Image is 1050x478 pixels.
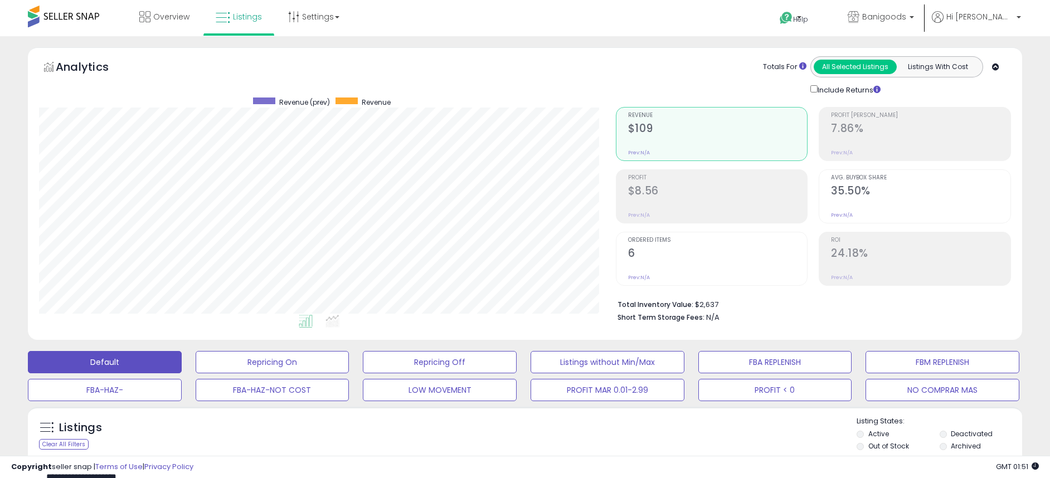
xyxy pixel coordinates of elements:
[628,212,650,218] small: Prev: N/A
[831,247,1010,262] h2: 24.18%
[144,461,193,472] a: Privacy Policy
[831,184,1010,199] h2: 35.50%
[56,59,130,77] h5: Analytics
[59,420,102,436] h5: Listings
[628,149,650,156] small: Prev: N/A
[706,312,720,323] span: N/A
[814,60,897,74] button: All Selected Listings
[28,379,182,401] button: FBA-HAZ-
[831,212,853,218] small: Prev: N/A
[531,379,684,401] button: PROFIT MAR 0.01-2.99
[279,97,330,107] span: Revenue (prev)
[628,113,808,119] span: Revenue
[618,297,1003,310] li: $2,637
[857,416,1022,427] p: Listing States:
[28,351,182,373] button: Default
[831,175,1010,181] span: Avg. Buybox Share
[831,122,1010,137] h2: 7.86%
[793,14,808,24] span: Help
[628,175,808,181] span: Profit
[618,313,704,322] b: Short Term Storage Fees:
[763,62,806,72] div: Totals For
[831,274,853,281] small: Prev: N/A
[866,351,1019,373] button: FBM REPLENISH
[531,351,684,373] button: Listings without Min/Max
[196,379,349,401] button: FBA-HAZ-NOT COST
[628,247,808,262] h2: 6
[698,379,852,401] button: PROFIT < 0
[932,11,1021,36] a: Hi [PERSON_NAME]
[628,274,650,281] small: Prev: N/A
[862,11,906,22] span: Banigoods
[363,351,517,373] button: Repricing Off
[628,237,808,243] span: Ordered Items
[831,113,1010,119] span: Profit [PERSON_NAME]
[868,441,909,451] label: Out of Stock
[946,11,1013,22] span: Hi [PERSON_NAME]
[951,441,981,451] label: Archived
[831,237,1010,243] span: ROI
[996,461,1039,472] span: 2025-08-13 01:51 GMT
[951,429,993,438] label: Deactivated
[618,300,693,309] b: Total Inventory Value:
[771,3,830,36] a: Help
[39,439,89,450] div: Clear All Filters
[362,97,391,107] span: Revenue
[363,379,517,401] button: LOW MOVEMENT
[95,461,143,472] a: Terms of Use
[628,122,808,137] h2: $109
[802,83,894,96] div: Include Returns
[779,11,793,25] i: Get Help
[628,184,808,199] h2: $8.56
[698,351,852,373] button: FBA REPLENISH
[866,379,1019,401] button: NO COMPRAR MAS
[868,429,889,438] label: Active
[196,351,349,373] button: Repricing On
[11,461,52,472] strong: Copyright
[153,11,189,22] span: Overview
[831,149,853,156] small: Prev: N/A
[233,11,262,22] span: Listings
[896,60,979,74] button: Listings With Cost
[11,462,193,472] div: seller snap | |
